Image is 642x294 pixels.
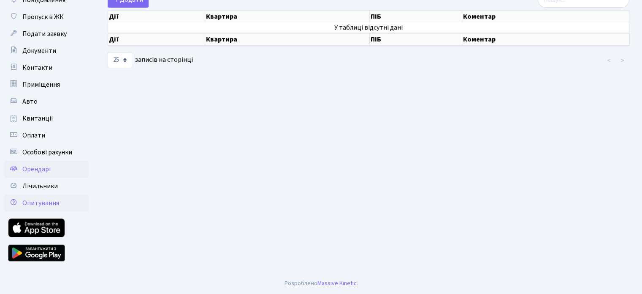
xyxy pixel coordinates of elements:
[22,29,67,38] span: Подати заявку
[22,181,58,191] span: Лічильники
[462,11,629,22] th: Коментар
[284,279,358,288] div: Розроблено .
[205,33,370,46] th: Квартира
[4,25,89,42] a: Подати заявку
[205,11,370,22] th: Квартира
[22,148,72,157] span: Особові рахунки
[4,195,89,212] a: Опитування
[4,93,89,110] a: Авто
[108,52,193,68] label: записів на сторінці
[370,11,462,22] th: ПІБ
[22,198,59,208] span: Опитування
[108,33,205,46] th: Дії
[370,33,462,46] th: ПІБ
[462,33,629,46] th: Коментар
[317,279,357,288] a: Massive Kinetic
[4,178,89,195] a: Лічильники
[4,59,89,76] a: Контакти
[22,63,52,72] span: Контакти
[22,131,45,140] span: Оплати
[108,52,132,68] select: записів на сторінці
[4,161,89,178] a: Орендарі
[4,8,89,25] a: Пропуск в ЖК
[108,11,205,22] th: Дії
[22,80,60,89] span: Приміщення
[4,76,89,93] a: Приміщення
[4,144,89,161] a: Особові рахунки
[4,127,89,144] a: Оплати
[22,114,53,123] span: Квитанції
[4,110,89,127] a: Квитанції
[4,42,89,59] a: Документи
[22,46,56,55] span: Документи
[22,97,38,106] span: Авто
[108,22,629,33] td: У таблиці відсутні дані
[22,165,51,174] span: Орендарі
[22,12,64,22] span: Пропуск в ЖК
